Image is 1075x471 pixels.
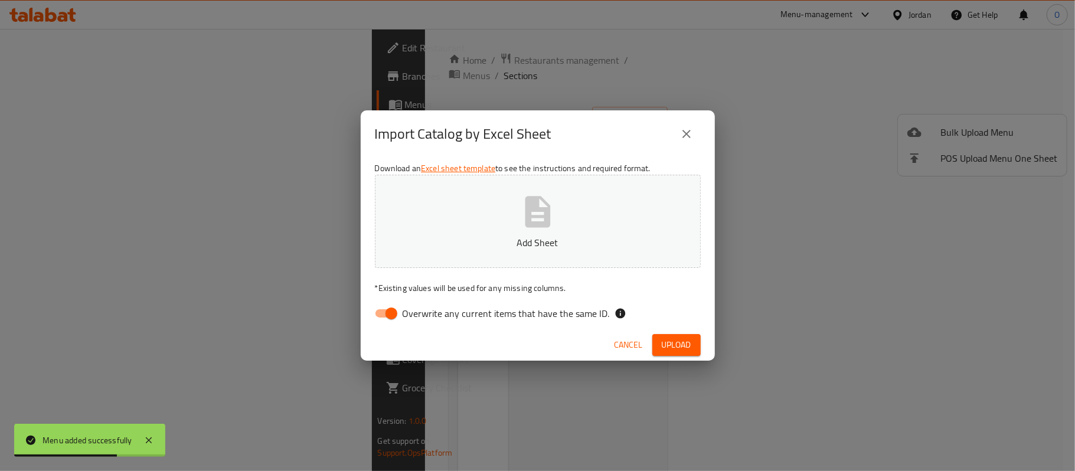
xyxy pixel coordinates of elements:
span: Upload [662,338,691,352]
a: Excel sheet template [421,161,495,176]
div: Download an to see the instructions and required format. [361,158,715,329]
p: Existing values will be used for any missing columns. [375,282,701,294]
button: close [672,120,701,148]
button: Upload [652,334,701,356]
button: Cancel [610,334,648,356]
div: Menu added successfully [43,434,132,447]
svg: If the overwrite option isn't selected, then the items that match an existing ID will be ignored ... [615,308,626,319]
span: Cancel [615,338,643,352]
button: Add Sheet [375,175,701,268]
span: Overwrite any current items that have the same ID. [403,306,610,320]
h2: Import Catalog by Excel Sheet [375,125,551,143]
p: Add Sheet [393,235,682,250]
